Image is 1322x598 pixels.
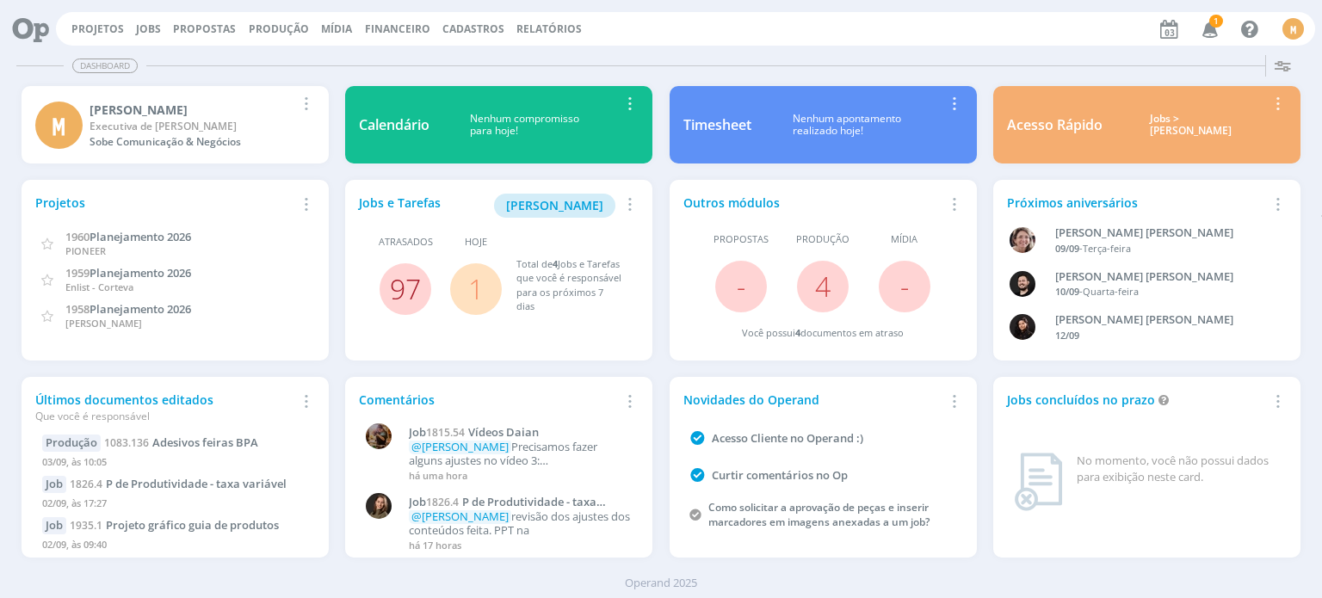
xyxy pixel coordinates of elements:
span: 4 [795,326,800,339]
button: M [1282,14,1305,44]
span: Dashboard [72,59,138,73]
span: [PERSON_NAME] [506,197,603,213]
span: 1935.1 [70,518,102,533]
a: Curtir comentários no Op [712,467,848,483]
div: 03/09, às 10:05 [42,452,308,477]
a: 1935.1Projeto gráfico guia de produtos [70,517,279,533]
div: Total de Jobs e Tarefas que você é responsável para os próximos 7 dias [516,257,622,314]
span: Adesivos feiras BPA [152,435,258,450]
a: Projetos [71,22,124,36]
div: Sobe Comunicação & Negócios [90,134,295,150]
span: PIONEER [65,244,106,257]
a: 1958Planejamento 2026 [65,300,191,317]
div: Jobs > [PERSON_NAME] [1115,113,1267,138]
p: Precisamos fazer alguns ajustes no vídeo 3: [409,441,630,467]
a: 4 [815,268,831,305]
div: M [35,102,83,149]
span: Propostas [714,232,769,247]
button: Mídia [316,22,357,36]
div: Jobs concluídos no prazo [1007,391,1267,409]
span: 4 [553,257,558,270]
span: 1 [1209,15,1223,28]
div: - [1055,242,1267,256]
div: Calendário [359,114,429,135]
span: 09/09 [1055,242,1079,255]
a: [PERSON_NAME] [494,196,615,213]
img: A [1010,227,1035,253]
div: Aline Beatriz Jackisch [1055,225,1267,242]
img: L [1010,314,1035,340]
span: Hoje [465,235,487,250]
span: Enlist - Corteva [65,281,133,293]
span: 10/09 [1055,285,1079,298]
div: Mariana Kochenborger [90,101,295,119]
a: 97 [390,270,421,307]
span: 1815.54 [426,425,465,440]
span: há 17 horas [409,539,461,552]
span: Mídia [891,232,917,247]
span: Propostas [173,22,236,36]
img: J [366,493,392,519]
span: Projeto gráfico guia de produtos [106,517,279,533]
div: Produção [42,435,101,452]
span: Planejamento 2026 [90,265,191,281]
span: 1826.4 [70,477,102,491]
img: dashboard_not_found.png [1014,453,1063,511]
a: Mídia [321,22,352,36]
a: 1083.136Adesivos feiras BPA [104,435,258,450]
span: Produção [796,232,849,247]
span: Vídeos Daian [468,424,539,440]
img: B [1010,271,1035,297]
div: Projetos [35,194,295,212]
button: Cadastros [437,22,510,36]
span: Planejamento 2026 [90,229,191,244]
span: 1960 [65,229,90,244]
div: Executiva de Contas Jr [90,119,295,134]
span: 1083.136 [104,435,149,450]
span: [PERSON_NAME] [65,317,142,330]
div: Últimos documentos editados [35,391,295,424]
button: Projetos [66,22,129,36]
div: No momento, você não possui dados para exibição neste card. [1077,453,1280,486]
div: Bruno Corralo Granata [1055,268,1267,286]
span: - [900,268,909,305]
span: Atrasados [379,235,433,250]
p: revisão dos ajustes dos conteúdos feita. PPT na [409,510,630,537]
div: 02/09, às 17:27 [42,493,308,518]
a: Jobs [136,22,161,36]
div: 02/09, às 09:40 [42,534,308,559]
span: P de Produtividade - taxa variável [106,476,287,491]
div: Job [42,476,66,493]
span: 1958 [65,301,90,317]
button: Propostas [168,22,241,36]
div: Luana da Silva de Andrade [1055,311,1267,329]
span: - [737,268,745,305]
a: Job1826.4P de Produtividade - taxa variável [409,496,630,509]
span: @[PERSON_NAME] [411,509,509,524]
span: @[PERSON_NAME] [411,439,509,454]
span: há uma hora [409,469,467,482]
a: Acesso Cliente no Operand :) [712,430,863,446]
button: Relatórios [511,22,587,36]
div: M [1282,18,1304,40]
div: - [1055,285,1267,299]
a: M[PERSON_NAME]Executiva de [PERSON_NAME]Sobe Comunicação & Negócios [22,86,329,163]
div: Acesso Rápido [1007,114,1103,135]
a: Como solicitar a aprovação de peças e inserir marcadores em imagens anexadas a um job? [708,500,930,529]
a: 1959Planejamento 2026 [65,264,191,281]
button: Produção [244,22,314,36]
a: 1960Planejamento 2026 [65,228,191,244]
button: 1 [1191,14,1226,45]
div: Timesheet [683,114,751,135]
button: Financeiro [360,22,436,36]
span: Quarta-feira [1083,285,1139,298]
div: Você possui documentos em atraso [742,326,904,341]
span: 1826.4 [426,495,459,509]
div: Outros módulos [683,194,943,212]
div: Nenhum apontamento realizado hoje! [751,113,943,138]
span: 1959 [65,265,90,281]
span: P de Produtividade - taxa variável [409,494,596,523]
a: 1 [468,270,484,307]
a: TimesheetNenhum apontamentorealizado hoje! [670,86,977,163]
div: Comentários [359,391,619,409]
